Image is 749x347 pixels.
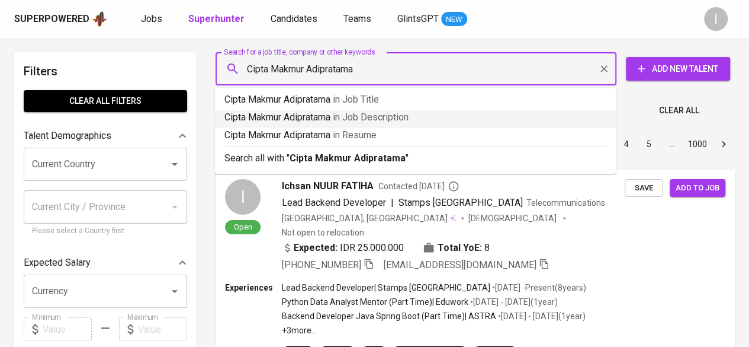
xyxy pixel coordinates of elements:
span: GlintsGPT [397,13,439,24]
div: I [225,179,261,215]
span: Clear All filters [33,94,178,109]
p: • [DATE] - Present ( 8 years ) [490,282,586,294]
span: Save [631,182,657,195]
span: Open [229,222,257,232]
p: • [DATE] - [DATE] ( 1 year ) [496,310,586,322]
p: Experiences [225,282,282,294]
div: Superpowered [14,12,89,26]
button: Save [625,179,663,198]
button: Go to next page [714,135,733,154]
span: Ichsan NUUR FATIHA [282,179,374,193]
span: Stamps [GEOGRAPHIC_DATA] [398,197,523,208]
p: Expected Salary [24,256,91,270]
p: Cipta Makmur Adipratama [224,93,606,107]
p: • [DATE] - [DATE] ( 1 year ) [468,296,558,308]
b: Total YoE: [438,241,482,255]
button: Go to page 1000 [684,135,711,154]
button: Open [166,156,183,173]
a: Jobs [141,12,165,27]
div: … [662,138,681,150]
span: Candidates [271,13,317,24]
img: app logo [92,10,108,28]
button: Add to job [670,179,725,198]
span: in Job Description [333,112,409,123]
b: Expected: [294,241,337,255]
a: Candidates [271,12,320,27]
a: Superhunter [188,12,247,27]
span: Lead Backend Developer [282,197,386,208]
span: 8 [484,241,490,255]
a: GlintsGPT NEW [397,12,467,27]
b: Superhunter [188,13,245,24]
a: Superpoweredapp logo [14,10,108,28]
span: [PHONE_NUMBER] [282,259,361,270]
h6: Filters [24,62,187,81]
button: Go to page 5 [639,135,658,154]
button: Open [166,283,183,300]
p: Lead Backend Developer | Stamps [GEOGRAPHIC_DATA] [282,282,490,294]
button: Clear All [654,100,704,122]
span: Clear All [659,103,699,118]
span: in Job Title [333,94,379,105]
div: I [704,7,728,31]
div: Expected Salary [24,251,187,275]
div: IDR 25.000.000 [282,241,404,255]
input: Value [138,317,187,341]
svg: By Batam recruiter [448,180,459,192]
p: Cipta Makmur Adipratama [224,128,606,142]
span: Jobs [141,13,162,24]
span: Telecommunications [526,198,605,208]
div: Talent Demographics [24,124,187,148]
p: Talent Demographics [24,129,111,143]
p: Please select a Country first [32,225,179,237]
p: Cipta Makmur Adipratama [224,110,606,125]
span: in Resume [333,129,377,141]
span: Teams [343,13,371,24]
button: Go to page 4 [617,135,636,154]
input: Value [43,317,92,341]
p: +3 more ... [282,324,586,336]
p: Backend Developer Java Spring Boot (Part Time) | ASTRA [282,310,496,322]
b: Cipta Makmur Adipratama [290,152,406,164]
p: Search all with " " [224,151,606,165]
span: [DEMOGRAPHIC_DATA] [468,212,558,224]
span: Contacted [DATE] [378,180,459,192]
span: [EMAIL_ADDRESS][DOMAIN_NAME] [384,259,536,270]
a: Teams [343,12,374,27]
button: Clear All filters [24,90,187,112]
p: Python Data Analyst Mentor (Part Time) | Eduwork [282,296,468,308]
span: NEW [441,14,467,26]
p: Not open to relocation [282,227,364,238]
div: [GEOGRAPHIC_DATA], [GEOGRAPHIC_DATA] [282,212,457,224]
button: Clear [596,61,612,77]
span: | [391,196,394,210]
span: Add New Talent [635,62,721,77]
span: Add to job [676,182,719,195]
button: Add New Talent [626,57,730,81]
nav: pagination navigation [525,135,735,154]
